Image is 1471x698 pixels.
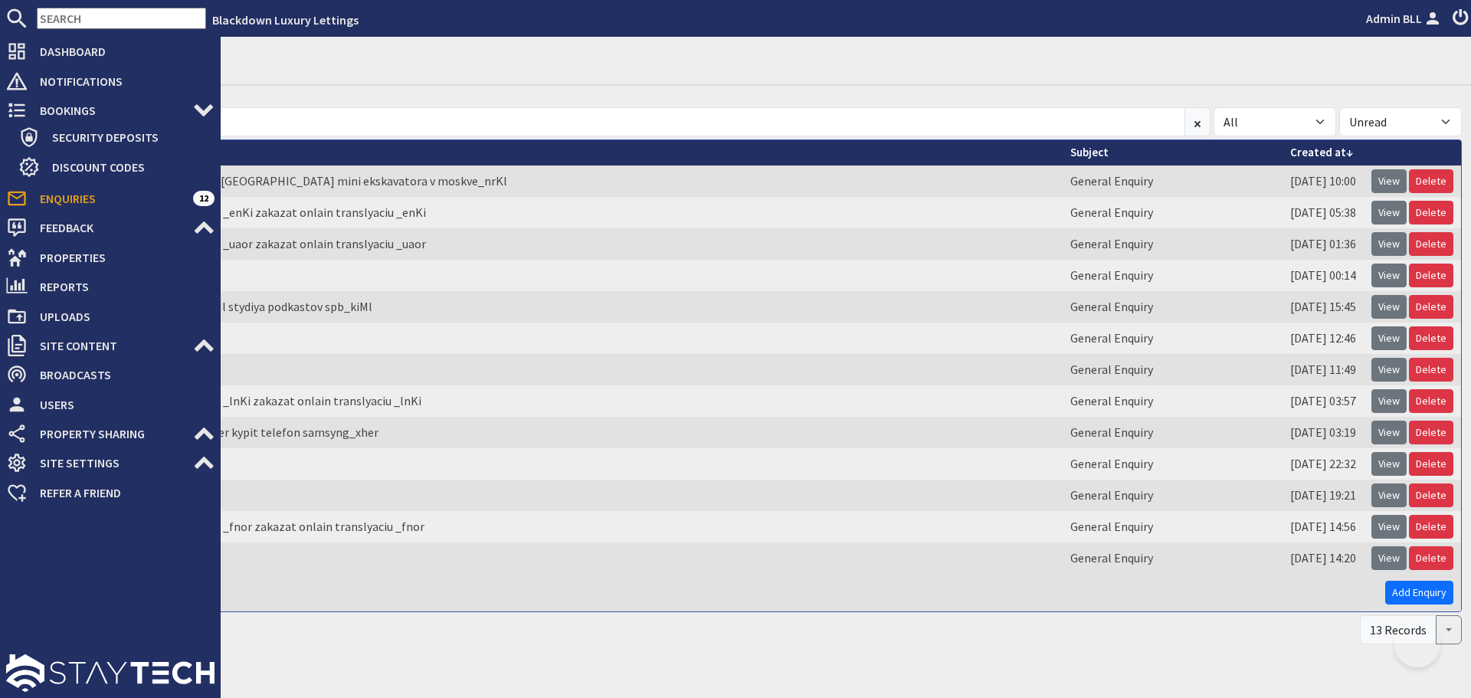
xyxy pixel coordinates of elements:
[74,260,1063,291] td: 1win_rhsa 1win_rhsa
[6,304,215,329] a: Uploads
[1409,169,1453,193] a: Delete
[28,304,215,329] span: Uploads
[74,354,1063,385] td: 1win_mfOr 1win_mfOr
[1371,326,1407,350] a: View
[28,421,193,446] span: Property Sharing
[1283,260,1364,291] td: [DATE] 00:14
[1371,483,1407,507] a: View
[1371,452,1407,476] a: View
[1063,542,1283,574] td: General Enquiry
[1063,197,1283,228] td: General Enquiry
[1283,228,1364,260] td: [DATE] 01:36
[6,362,215,387] a: Broadcasts
[1409,232,1453,256] a: Delete
[212,12,359,28] a: Blackdown Luxury Lettings
[74,323,1063,354] td: zaimi_kcer zaimi_kcer
[18,155,215,179] a: Discount Codes
[40,125,215,149] span: Security Deposits
[28,215,193,240] span: Feedback
[1409,546,1453,570] a: Delete
[1283,291,1364,323] td: [DATE] 15:45
[28,98,193,123] span: Bookings
[74,385,1063,417] td: zakazat onlain translyaciu _lnKi zakazat onlain translyaciu _lnKi
[74,417,1063,448] td: kypit telefon samsyng_xher kypit telefon samsyng_xher
[1283,417,1364,448] td: [DATE] 03:19
[1371,295,1407,319] a: View
[74,542,1063,574] td: 1win_eeKi 1win_eeKi
[1063,511,1283,542] td: General Enquiry
[1063,480,1283,511] td: General Enquiry
[1409,452,1453,476] a: Delete
[74,197,1063,228] td: zakazat onlain translyaciu _enKi zakazat onlain translyaciu _enKi
[6,69,215,93] a: Notifications
[74,448,1063,480] td: LarisaZiqUe LarisaZiqUe
[1283,480,1364,511] td: [DATE] 19:21
[28,333,193,358] span: Site Content
[28,186,193,211] span: Enquiries
[74,511,1063,542] td: zakazat onlain translyaciu _fnor zakazat onlain translyaciu _fnor
[1394,621,1440,667] iframe: Toggle Customer Support
[1063,354,1283,385] td: General Enquiry
[74,291,1063,323] td: stydiya podkastov spb_kiMl stydiya podkastov spb_kiMl
[1283,542,1364,574] td: [DATE] 14:20
[6,39,215,64] a: Dashboard
[6,654,215,692] img: staytech_l_w-4e588a39d9fa60e82540d7cfac8cfe4b7147e857d3e8dbdfbd41c59d52db0ec4.svg
[1063,291,1283,323] td: General Enquiry
[28,451,193,475] span: Site Settings
[1283,354,1364,385] td: [DATE] 11:49
[1290,145,1353,159] a: Created at
[6,98,215,123] a: Bookings
[6,480,215,505] a: Refer a Friend
[1371,232,1407,256] a: View
[1409,421,1453,444] a: Delete
[1371,264,1407,287] a: View
[1063,260,1283,291] td: General Enquiry
[37,8,206,29] input: SEARCH
[6,451,215,475] a: Site Settings
[74,165,1063,197] td: arenda mini ekskavatora v [GEOGRAPHIC_DATA] mini ekskavatora v moskve_nrKl
[1371,515,1407,539] a: View
[193,191,215,206] span: 12
[1366,9,1443,28] a: Admin BLL
[1409,358,1453,382] a: Delete
[6,392,215,417] a: Users
[1283,385,1364,417] td: [DATE] 03:57
[28,39,215,64] span: Dashboard
[1371,389,1407,413] a: View
[1409,264,1453,287] a: Delete
[1371,201,1407,224] a: View
[1283,511,1364,542] td: [DATE] 14:56
[40,155,215,179] span: Discount Codes
[1063,448,1283,480] td: General Enquiry
[1063,323,1283,354] td: General Enquiry
[1409,515,1453,539] a: Delete
[1283,448,1364,480] td: [DATE] 22:32
[1371,421,1407,444] a: View
[1385,581,1453,605] a: Add Enquiry
[1371,169,1407,193] a: View
[28,69,215,93] span: Notifications
[1283,165,1364,197] td: [DATE] 10:00
[1409,295,1453,319] a: Delete
[1070,145,1109,159] a: Subject
[1371,358,1407,382] a: View
[46,107,1185,136] input: Search...
[28,480,215,505] span: Refer a Friend
[1409,389,1453,413] a: Delete
[28,392,215,417] span: Users
[1063,228,1283,260] td: General Enquiry
[6,245,215,270] a: Properties
[1283,197,1364,228] td: [DATE] 05:38
[6,186,215,211] a: Enquiries 12
[6,274,215,299] a: Reports
[6,333,215,358] a: Site Content
[1063,417,1283,448] td: General Enquiry
[6,421,215,446] a: Property Sharing
[6,215,215,240] a: Feedback
[1371,546,1407,570] a: View
[1409,483,1453,507] a: Delete
[1063,385,1283,417] td: General Enquiry
[1063,165,1283,197] td: General Enquiry
[28,274,215,299] span: Reports
[18,125,215,149] a: Security Deposits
